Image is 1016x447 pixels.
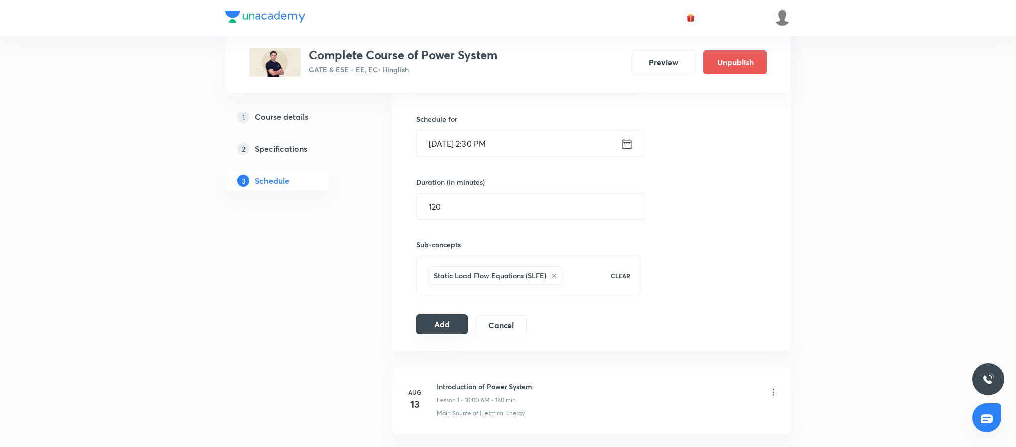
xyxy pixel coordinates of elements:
[611,271,630,280] p: CLEAR
[309,64,497,75] p: GATE & ESE - EE, EC • Hinglish
[225,139,361,159] a: 2Specifications
[237,111,249,123] p: 1
[255,143,307,155] h5: Specifications
[416,314,468,334] button: Add
[416,177,485,187] h6: Duration (in minutes)
[416,239,640,250] h6: Sub-concepts
[683,10,699,26] button: avatar
[225,11,305,23] img: Company Logo
[437,396,516,405] p: Lesson 1 • 10:00 AM • 180 min
[476,315,527,335] button: Cancel
[417,194,645,219] input: 120
[982,373,994,385] img: ttu
[405,397,425,412] h4: 13
[225,11,305,25] a: Company Logo
[309,48,497,62] h3: Complete Course of Power System
[237,143,249,155] p: 2
[437,381,532,392] h6: Introduction of Power System
[703,50,767,74] button: Unpublish
[405,388,425,397] h6: Aug
[416,114,640,124] h6: Schedule for
[632,50,695,74] button: Preview
[249,48,301,77] img: E6E53321-DB2D-4A08-9E64-9561C412F885_plus.png
[437,409,525,418] p: Main Source of Electrical Energy
[255,175,289,187] h5: Schedule
[237,175,249,187] p: 3
[255,111,308,123] h5: Course details
[686,13,695,22] img: avatar
[774,9,791,26] img: Rajalakshmi
[225,107,361,127] a: 1Course details
[434,270,546,281] h6: Static Load Flow Equations (SLFE)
